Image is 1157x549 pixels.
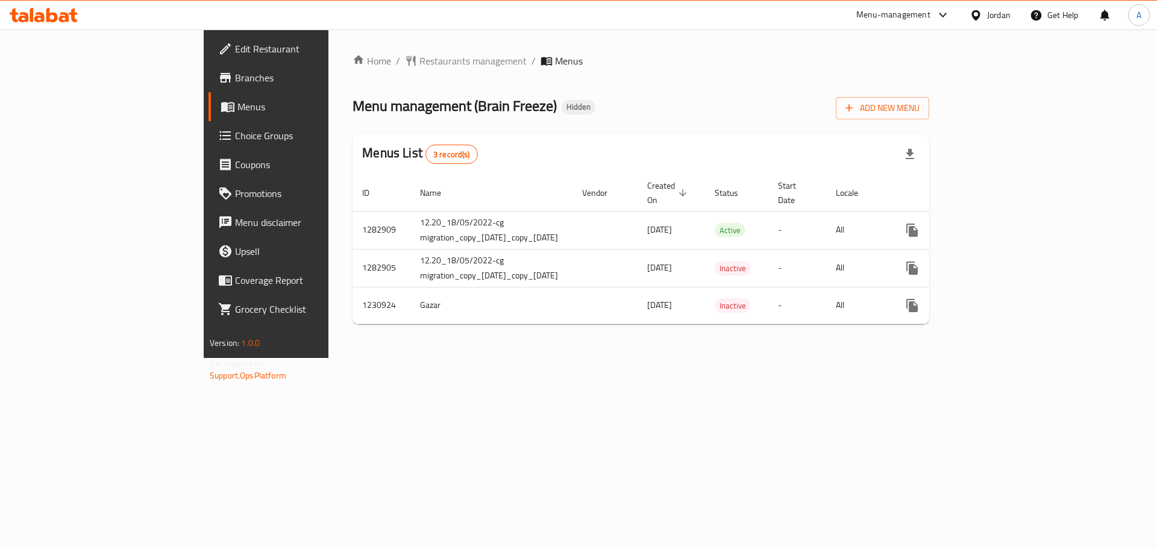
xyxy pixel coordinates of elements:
a: Grocery Checklist [209,295,397,324]
div: Inactive [715,298,751,313]
button: Change Status [927,254,956,283]
span: Choice Groups [235,128,387,143]
button: more [898,254,927,283]
a: Coupons [209,150,397,179]
button: more [898,216,927,245]
span: Status [715,186,754,200]
span: [DATE] [647,297,672,313]
span: Menu management ( Brain Freeze ) [353,92,557,119]
span: Edit Restaurant [235,42,387,56]
div: Total records count [425,145,478,164]
td: All [826,287,888,324]
button: Add New Menu [836,97,929,119]
td: 12.20_18/05/2022-cg migration_copy_[DATE]_copy_[DATE] [410,211,572,249]
a: Upsell [209,237,397,266]
span: Branches [235,71,387,85]
td: All [826,249,888,287]
span: Add New Menu [845,101,920,116]
span: Locale [836,186,874,200]
button: Change Status [927,291,956,320]
span: Created On [647,178,691,207]
h2: Menus List [362,144,477,164]
button: Change Status [927,216,956,245]
span: Vendor [582,186,623,200]
a: Edit Restaurant [209,34,397,63]
td: 12.20_18/05/2022-cg migration_copy_[DATE]_copy_[DATE] [410,249,572,287]
span: 1.0.0 [241,335,260,351]
span: Coupons [235,157,387,172]
a: Restaurants management [405,54,527,68]
div: Jordan [987,8,1011,22]
td: - [768,211,826,249]
a: Support.OpsPlatform [210,368,286,383]
span: Menu disclaimer [235,215,387,230]
span: Promotions [235,186,387,201]
th: Actions [888,175,1023,212]
span: [DATE] [647,260,672,275]
span: Active [715,224,745,237]
a: Promotions [209,179,397,208]
span: Hidden [562,102,595,112]
span: Version: [210,335,239,351]
span: Start Date [778,178,812,207]
span: Get support on: [210,356,265,371]
a: Menus [209,92,397,121]
span: Coverage Report [235,273,387,287]
button: more [898,291,927,320]
span: ID [362,186,385,200]
span: Upsell [235,244,387,259]
div: Hidden [562,100,595,115]
td: - [768,249,826,287]
span: Name [420,186,457,200]
a: Coverage Report [209,266,397,295]
td: All [826,211,888,249]
span: Inactive [715,299,751,313]
span: [DATE] [647,222,672,237]
table: enhanced table [353,175,1023,324]
span: Menus [237,99,387,114]
td: Gazar [410,287,572,324]
span: Menus [555,54,583,68]
div: Export file [895,140,924,169]
a: Menu disclaimer [209,208,397,237]
span: Restaurants management [419,54,527,68]
li: / [396,54,400,68]
span: A [1137,8,1141,22]
span: 3 record(s) [426,149,477,160]
span: Inactive [715,262,751,275]
div: Menu-management [856,8,930,22]
li: / [531,54,536,68]
nav: breadcrumb [353,54,929,68]
span: Grocery Checklist [235,302,387,316]
td: - [768,287,826,324]
a: Choice Groups [209,121,397,150]
a: Branches [209,63,397,92]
